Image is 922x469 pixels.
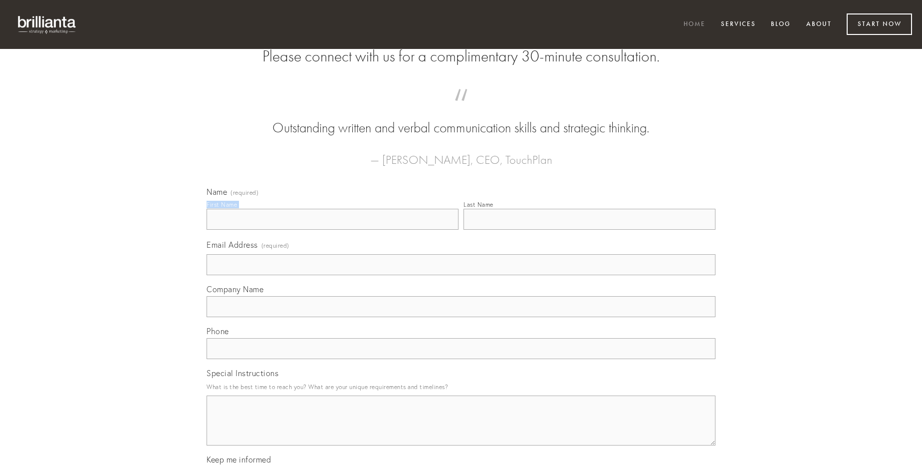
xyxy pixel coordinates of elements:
[207,201,237,208] div: First Name
[207,240,258,250] span: Email Address
[207,47,715,66] h2: Please connect with us for a complimentary 30-minute consultation.
[223,138,699,170] figcaption: — [PERSON_NAME], CEO, TouchPlan
[10,10,85,39] img: brillianta - research, strategy, marketing
[677,16,712,33] a: Home
[764,16,797,33] a: Blog
[223,99,699,118] span: “
[261,239,289,252] span: (required)
[463,201,493,208] div: Last Name
[207,284,263,294] span: Company Name
[847,13,912,35] a: Start Now
[207,380,715,394] p: What is the best time to reach you? What are your unique requirements and timelines?
[207,326,229,336] span: Phone
[207,455,271,465] span: Keep me informed
[223,99,699,138] blockquote: Outstanding written and verbal communication skills and strategic thinking.
[714,16,762,33] a: Services
[230,190,258,196] span: (required)
[800,16,838,33] a: About
[207,187,227,197] span: Name
[207,368,278,378] span: Special Instructions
